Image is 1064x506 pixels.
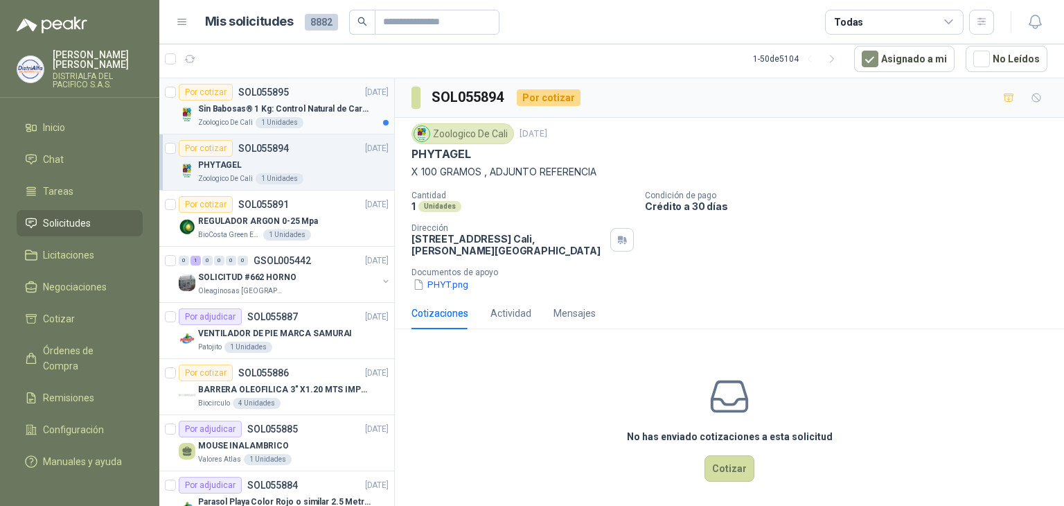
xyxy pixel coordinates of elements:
[17,178,143,204] a: Tareas
[411,306,468,321] div: Cotizaciones
[17,146,143,173] a: Chat
[179,162,195,179] img: Company Logo
[159,134,394,191] a: Por cotizarSOL055894[DATE] Company LogoPHYTAGELZoologico De Cali1 Unidades
[198,327,352,340] p: VENTILADOR DE PIE MARCA SAMURAI
[365,479,389,492] p: [DATE]
[179,274,195,291] img: Company Logo
[305,14,338,30] span: 8882
[238,87,289,97] p: SOL055895
[179,477,242,494] div: Por adjudicar
[418,201,461,212] div: Unidades
[263,229,311,241] div: 1 Unidades
[834,15,863,30] div: Todas
[159,78,394,134] a: Por cotizarSOL055895[DATE] Company LogoSin Babosas® 1 Kg: Control Natural de Caracoles y BabosasZ...
[411,268,1058,277] p: Documentos de apoyo
[159,359,394,415] a: Por cotizarSOL055886[DATE] Company LogoBARRERA OLEOFILICA 3" X1.20 MTS IMPORTADOBiocirculo4 Unidades
[43,120,65,135] span: Inicio
[198,398,230,409] p: Biocirculo
[53,72,143,89] p: DISTRIALFA DEL PACIFICO S.A.S.
[411,147,471,162] p: PHYTAGEL
[365,423,389,436] p: [DATE]
[17,417,143,443] a: Configuración
[198,229,260,241] p: BioCosta Green Energy S.A.S
[43,390,94,405] span: Remisiones
[411,223,605,233] p: Dirección
[43,422,104,437] span: Configuración
[254,256,311,265] p: GSOL005442
[365,86,389,99] p: [DATE]
[43,311,75,326] span: Cotizar
[365,254,389,268] p: [DATE]
[256,173,303,184] div: 1 Unidades
[53,50,143,69] p: [PERSON_NAME] [PERSON_NAME]
[43,152,64,167] span: Chat
[411,164,1047,180] p: X 100 GRAMOS , ADJUNTO REFERENCIA
[256,117,303,128] div: 1 Unidades
[365,142,389,155] p: [DATE]
[645,191,1058,200] p: Condición de pago
[159,415,394,471] a: Por adjudicarSOL055885[DATE] MOUSE INALAMBRICOValores Atlas1 Unidades
[411,191,634,200] p: Cantidad
[43,343,130,374] span: Órdenes de Compra
[43,216,91,231] span: Solicitudes
[198,117,253,128] p: Zoologico De Cali
[645,200,1058,212] p: Crédito a 30 días
[627,429,833,444] h3: No has enviado cotizaciones a esta solicitud
[198,286,285,297] p: Oleaginosas [GEOGRAPHIC_DATA][PERSON_NAME]
[179,256,189,265] div: 0
[854,46,955,72] button: Asignado a mi
[17,210,143,236] a: Solicitudes
[411,277,470,292] button: PHYT.png
[198,454,241,465] p: Valores Atlas
[357,17,367,26] span: search
[179,140,233,157] div: Por cotizar
[365,367,389,380] p: [DATE]
[17,242,143,268] a: Licitaciones
[198,103,371,116] p: Sin Babosas® 1 Kg: Control Natural de Caracoles y Babosas
[205,12,294,32] h1: Mis solicitudes
[179,308,242,325] div: Por adjudicar
[198,439,289,453] p: MOUSE INALAMBRICO
[411,233,605,256] p: [STREET_ADDRESS] Cali , [PERSON_NAME][GEOGRAPHIC_DATA]
[198,215,318,228] p: REGULADOR ARGON 0-25 Mpa
[17,338,143,379] a: Órdenes de Compra
[198,383,371,396] p: BARRERA OLEOFILICA 3" X1.20 MTS IMPORTADO
[214,256,224,265] div: 0
[553,306,596,321] div: Mensajes
[17,17,87,33] img: Logo peakr
[247,424,298,434] p: SOL055885
[244,454,292,465] div: 1 Unidades
[365,311,389,324] p: [DATE]
[198,159,242,172] p: PHYTAGEL
[247,480,298,490] p: SOL055884
[198,271,296,284] p: SOLICITUD #662 HORNO
[43,184,73,199] span: Tareas
[490,306,531,321] div: Actividad
[43,454,122,469] span: Manuales y ayuda
[966,46,1047,72] button: No Leídos
[179,106,195,123] img: Company Logo
[179,365,233,381] div: Por cotizar
[17,114,143,141] a: Inicio
[411,123,514,144] div: Zoologico De Cali
[17,56,44,82] img: Company Logo
[247,312,298,322] p: SOL055887
[411,200,416,212] p: 1
[17,306,143,332] a: Cotizar
[238,368,289,378] p: SOL055886
[17,385,143,411] a: Remisiones
[238,256,248,265] div: 0
[233,398,281,409] div: 4 Unidades
[190,256,201,265] div: 1
[179,331,195,347] img: Company Logo
[238,200,289,209] p: SOL055891
[226,256,236,265] div: 0
[753,48,843,70] div: 1 - 50 de 5104
[17,274,143,300] a: Negociaciones
[159,303,394,359] a: Por adjudicarSOL055887[DATE] Company LogoVENTILADOR DE PIE MARCA SAMURAIPatojito1 Unidades
[704,455,754,482] button: Cotizar
[179,421,242,437] div: Por adjudicar
[159,191,394,247] a: Por cotizarSOL055891[DATE] Company LogoREGULADOR ARGON 0-25 MpaBioCosta Green Energy S.A.S1 Unidades
[520,128,547,141] p: [DATE]
[43,279,107,295] span: Negociaciones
